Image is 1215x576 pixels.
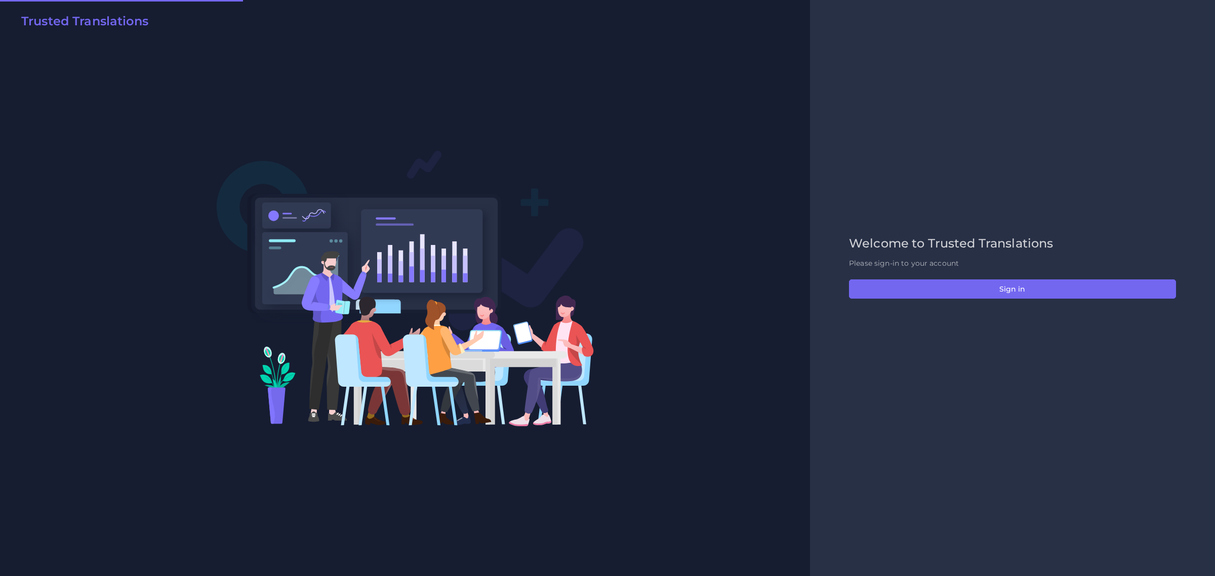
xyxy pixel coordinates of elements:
img: Login V2 [216,150,594,427]
button: Sign in [849,279,1176,299]
h2: Welcome to Trusted Translations [849,236,1176,251]
a: Trusted Translations [14,14,148,32]
p: Please sign-in to your account [849,258,1176,269]
h2: Trusted Translations [21,14,148,29]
